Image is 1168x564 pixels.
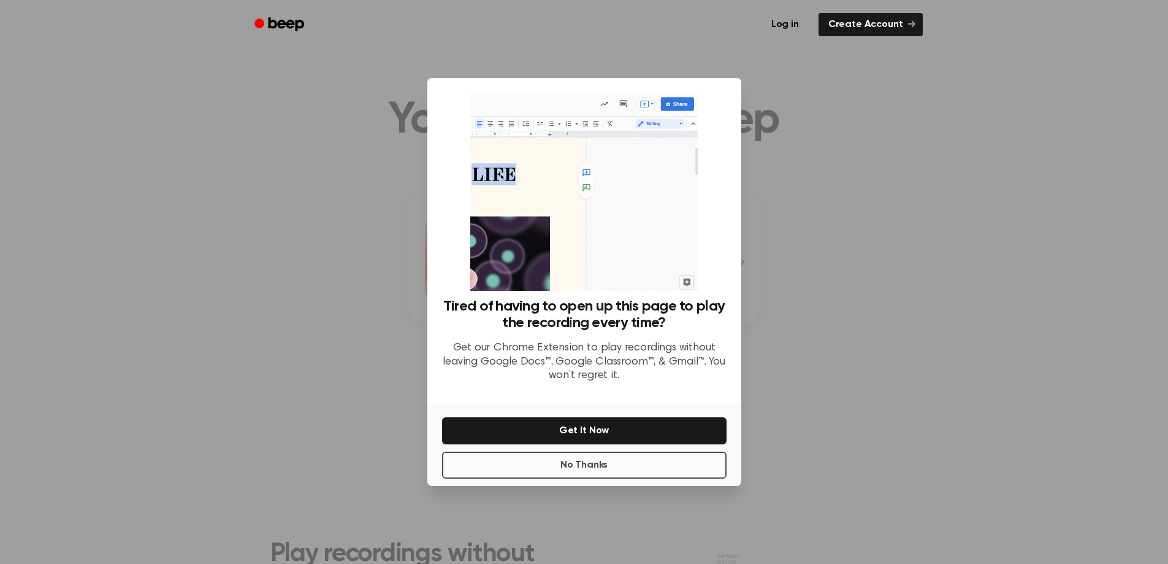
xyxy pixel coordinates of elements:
p: Get our Chrome Extension to play recordings without leaving Google Docs™, Google Classroom™, & Gm... [442,341,727,383]
button: No Thanks [442,452,727,479]
a: Log in [759,10,811,39]
a: Beep [246,13,315,37]
h3: Tired of having to open up this page to play the recording every time? [442,298,727,331]
a: Create Account [819,13,923,36]
button: Get It Now [442,417,727,444]
img: Beep extension in action [470,93,698,291]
